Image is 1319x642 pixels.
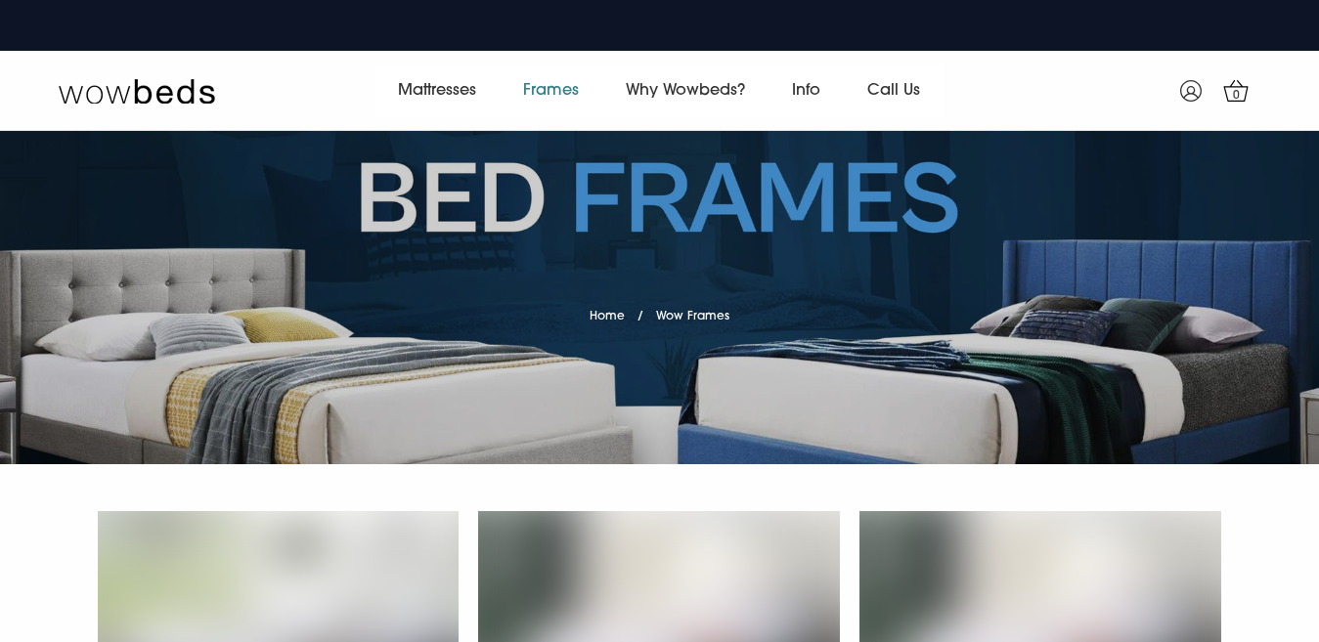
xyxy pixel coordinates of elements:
[769,64,844,118] a: Info
[638,311,643,322] span: /
[590,284,729,334] nav: breadcrumbs
[602,64,769,118] a: Why Wowbeds?
[500,64,602,118] a: Frames
[656,311,729,322] span: Wow Frames
[1227,86,1247,106] span: 0
[844,64,944,118] a: Call Us
[374,64,500,118] a: Mattresses
[59,77,215,105] img: Wow Beds Logo
[1211,66,1260,115] a: 0
[590,311,625,322] a: Home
